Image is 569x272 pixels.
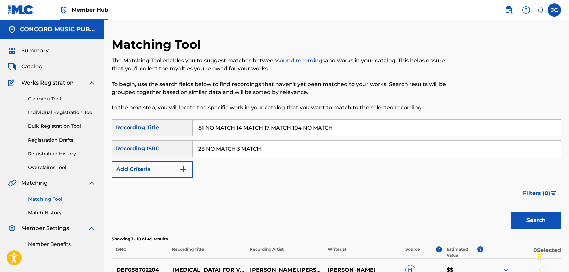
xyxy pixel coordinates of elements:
[8,179,16,187] img: Matching
[502,3,515,17] a: Public Search
[505,6,513,14] img: search
[277,57,325,64] a: sound recordings
[522,6,530,14] img: help
[28,123,96,130] a: Bulk Registration Tool
[112,161,193,178] button: Add Criteria
[28,209,96,216] a: Match History
[21,179,48,187] span: Matching
[72,6,108,14] span: Member Hub
[245,246,323,258] p: Recording Artist
[28,109,96,116] a: Individual Registration Tool
[8,5,34,15] img: MLC Logo
[21,224,69,232] span: Member Settings
[88,224,96,232] img: expand
[179,165,187,173] img: 9d2ae6d4665cec9f34b9.svg
[28,95,96,102] a: Claiming Tool
[21,63,43,71] span: Catalog
[8,47,16,55] img: Summary
[519,3,533,17] div: Help
[112,37,205,52] h2: Matching Tool
[550,174,569,228] iframe: Resource Center
[60,6,68,14] img: Top Rightsholder
[519,185,561,202] button: Filters (0)
[21,47,49,55] span: Summary
[112,57,458,73] p: The Matching Tool enables you to suggest matches between and works in your catalog. This helps en...
[511,212,561,229] button: Search
[112,119,561,232] form: Search Form
[88,79,96,87] img: expand
[8,224,16,232] img: Member Settings
[28,150,96,157] a: Registration History
[88,179,96,187] img: expand
[405,246,420,258] p: Source
[538,247,542,267] div: Drag
[28,196,96,203] a: Matching Tool
[8,63,16,71] img: Catalog
[536,240,569,272] iframe: Chat Widget
[8,79,17,87] img: Works Registration
[8,63,43,71] a: CatalogCatalog
[28,241,96,248] a: Member Benefits
[20,25,96,33] h5: CONCORD MUSIC PUBLISHING LLC
[548,3,561,17] div: User Menu
[436,246,442,252] span: ?
[112,236,561,242] p: Showing 1 - 10 of 49 results
[477,246,483,252] span: ?
[28,137,96,144] a: Registration Drafts
[21,79,74,87] span: Works Registration
[537,7,544,13] div: Notifications
[168,246,245,258] p: Recording Title
[523,189,550,197] span: Filters ( 0 )
[8,25,16,34] img: Accounts
[28,164,96,171] a: Overclaims Tool
[8,47,49,55] a: SummarySummary
[112,80,458,96] p: To begin, use the search fields below to find recordings that haven't yet been matched to your wo...
[112,104,458,112] p: In the next step, you will locate the specific work in your catalog that you want to match to the...
[446,246,477,258] p: Estimated Value
[323,246,401,258] p: Writer(s)
[483,246,561,258] p: 0 Selected
[112,246,168,258] p: ISRC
